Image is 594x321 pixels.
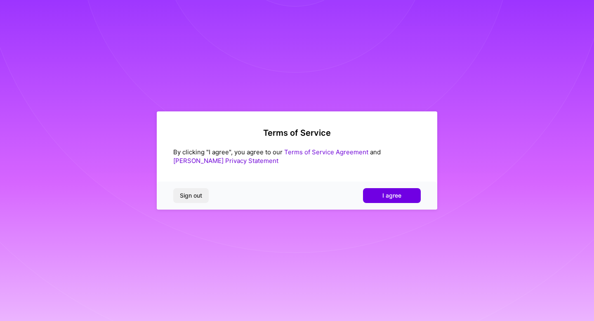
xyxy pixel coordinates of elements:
h2: Terms of Service [173,128,421,138]
a: Terms of Service Agreement [284,148,368,156]
span: Sign out [180,191,202,200]
div: By clicking "I agree", you agree to our and [173,148,421,165]
a: [PERSON_NAME] Privacy Statement [173,157,278,165]
button: I agree [363,188,421,203]
span: I agree [382,191,401,200]
button: Sign out [173,188,209,203]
